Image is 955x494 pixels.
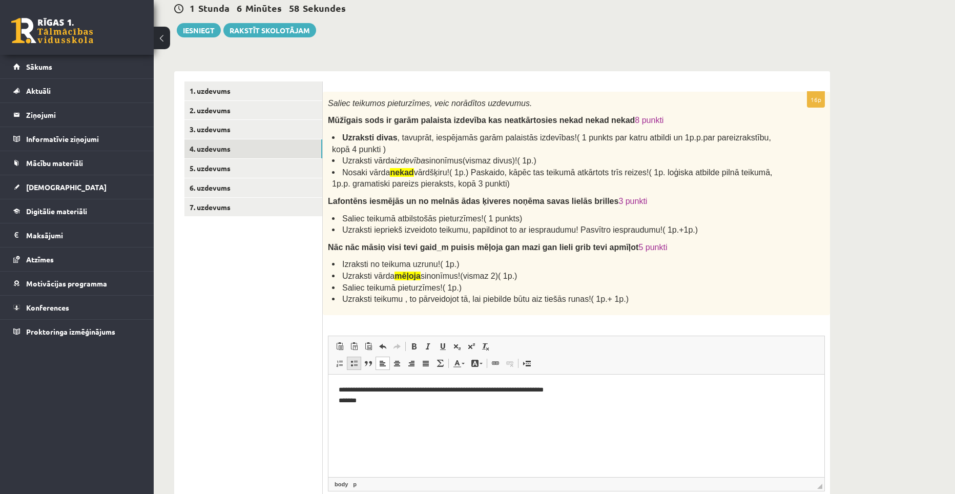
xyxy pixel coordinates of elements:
[333,340,347,353] a: Ielīmēt (vadīšanas taustiņš+V)
[11,18,93,44] a: Rīgas 1. Tālmācības vidusskola
[342,214,522,223] span: Saliec teikumā atbilstošās pieturzīmes!( 1 punkts)
[26,103,141,127] legend: Ziņojumi
[13,223,141,247] a: Maksājumi
[347,340,361,353] a: Ievietot kā vienkāršu tekstu (vadīšanas taustiņš+pārslēgšanas taustiņš+V)
[342,295,629,303] span: Uzraksti teikumu , to pārveidojot tā, lai piebilde būtu aiz tiešās runas!( 1p.+ 1p.)
[13,151,141,175] a: Mācību materiāli
[328,375,824,477] iframe: Bagātinātā teksta redaktors, wiswyg-editor-user-answer-47024718336660
[638,243,667,252] span: 5 punkti
[328,243,638,252] span: Nāc nāc māsiņ visi tevi gaid_m puisis mēļoja gan mazi gan lieli grib tevi apmīļot
[342,272,517,280] span: Uzraksti vārda sinonīmus!(vismaz 2)( 1p.)
[347,357,361,370] a: Ievietot/noņemt sarakstu ar aizzīmēm
[13,320,141,343] a: Proktoringa izmēģinājums
[13,296,141,319] a: Konferences
[26,207,87,216] span: Digitālie materiāli
[342,225,698,234] span: Uzraksti iepriekš izveidoto teikumu, papildinot to ar iespraudumu! Pasvītro iespraudumu!( 1p.+1p.)
[13,55,141,78] a: Sākums
[817,484,822,489] span: Mērogot
[433,357,447,370] a: Math
[390,357,404,370] a: Centrēti
[435,340,450,353] a: Pasvītrojums (vadīšanas taustiņš+U)
[450,357,468,370] a: Teksta krāsa
[13,199,141,223] a: Digitālie materiāli
[26,158,83,168] span: Mācību materiāli
[26,327,115,336] span: Proktoringa izmēģinājums
[26,127,141,151] legend: Informatīvie ziņojumi
[13,103,141,127] a: Ziņojumi
[13,175,141,199] a: [DEMOGRAPHIC_DATA]
[328,197,618,205] span: Lafontēns iesmējās un no melnās ādas ķiveres noņēma savas lielās brilles
[635,116,663,125] span: 8 punkti
[520,357,534,370] a: Ievietot lapas pārtraukumu drukai
[26,182,107,192] span: [DEMOGRAPHIC_DATA]
[184,159,322,178] a: 5. uzdevums
[13,272,141,295] a: Motivācijas programma
[303,2,346,14] span: Sekundes
[468,357,486,370] a: Fona krāsa
[184,139,322,158] a: 4. uzdevums
[807,91,825,108] p: 16p
[289,2,299,14] span: 58
[328,116,635,125] span: Mūžīgais sods ir garām palaista izdevība kas neatkārtosies nekad nekad nekad
[479,340,493,353] a: Noņemt stilus
[333,357,347,370] a: Ievietot/noņemt numurētu sarakstu
[450,340,464,353] a: Apakšraksts
[184,198,322,217] a: 7. uzdevums
[332,133,771,154] span: , tavuprāt, iespējamās garām palaistās izdevības!( 1 punkts par katru atbildi un 1p.p.par pareizr...
[618,197,647,205] span: 3 punkti
[390,340,404,353] a: Atkārtot (vadīšanas taustiņš+Y)
[376,357,390,370] a: Izlīdzināt pa kreisi
[351,480,359,489] a: p elements
[26,279,107,288] span: Motivācijas programma
[404,357,419,370] a: Izlīdzināt pa labi
[407,340,421,353] a: Treknraksts (vadīšanas taustiņš+B)
[237,2,242,14] span: 6
[419,357,433,370] a: Izlīdzināt malas
[26,62,52,71] span: Sākums
[464,340,479,353] a: Augšraksts
[333,480,350,489] a: body elements
[184,81,322,100] a: 1. uzdevums
[190,2,195,14] span: 1
[26,86,51,95] span: Aktuāli
[245,2,282,14] span: Minūtes
[361,357,376,370] a: Bloka citāts
[503,357,517,370] a: Atsaistīt
[361,340,376,353] a: Ievietot no Worda
[198,2,230,14] span: Stunda
[395,272,421,280] strong: mēļoja
[421,340,435,353] a: Slīpraksts (vadīšanas taustiņš+I)
[342,133,398,142] span: Uzraksti divas
[177,23,221,37] button: Iesniegt
[390,168,413,177] strong: nekad
[328,99,532,108] span: Saliec teikumos pieturzīmes, veic norādītos uzdevumus.
[223,23,316,37] a: Rakstīt skolotājam
[26,255,54,264] span: Atzīmes
[395,156,425,165] i: izdevība
[13,248,141,271] a: Atzīmes
[13,79,141,102] a: Aktuāli
[376,340,390,353] a: Atcelt (vadīšanas taustiņš+Z)
[26,303,69,312] span: Konferences
[184,178,322,197] a: 6. uzdevums
[184,120,322,139] a: 3. uzdevums
[26,223,141,247] legend: Maksājumi
[342,156,536,165] span: Uzraksti vārda sinonīmus(vismaz divus)!( 1p.)
[342,260,460,269] span: Izraksti no teikuma uzrunu!( 1p.)
[488,357,503,370] a: Saite (vadīšanas taustiņš+K)
[332,168,773,189] span: Nosaki vārda vārdšķiru!( 1p.) Paskaido, kāpēc tas teikumā atkārtots trīs reizes!( 1p. loģiska atb...
[184,101,322,120] a: 2. uzdevums
[13,127,141,151] a: Informatīvie ziņojumi
[342,283,462,292] span: Saliec teikumā pieturzīmes!( 1p.)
